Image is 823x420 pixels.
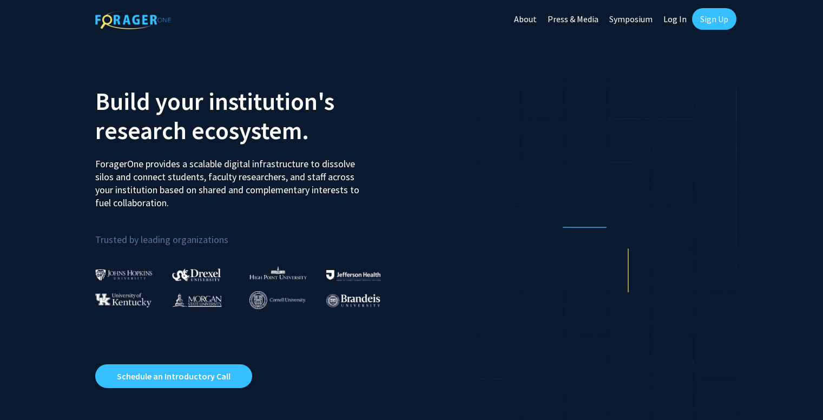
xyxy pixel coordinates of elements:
img: Drexel University [172,268,221,281]
a: Sign Up [692,8,736,30]
img: Johns Hopkins University [95,269,153,280]
img: Brandeis University [326,294,380,307]
p: ForagerOne provides a scalable digital infrastructure to dissolve silos and connect students, fac... [95,149,367,209]
img: Cornell University [249,291,306,309]
img: High Point University [249,266,307,279]
img: University of Kentucky [95,293,152,307]
a: Opens in a new tab [95,364,252,388]
img: Thomas Jefferson University [326,270,380,280]
p: Trusted by leading organizations [95,218,404,248]
h2: Build your institution's research ecosystem. [95,87,404,145]
img: ForagerOne Logo [95,10,171,29]
img: Morgan State University [172,293,222,307]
